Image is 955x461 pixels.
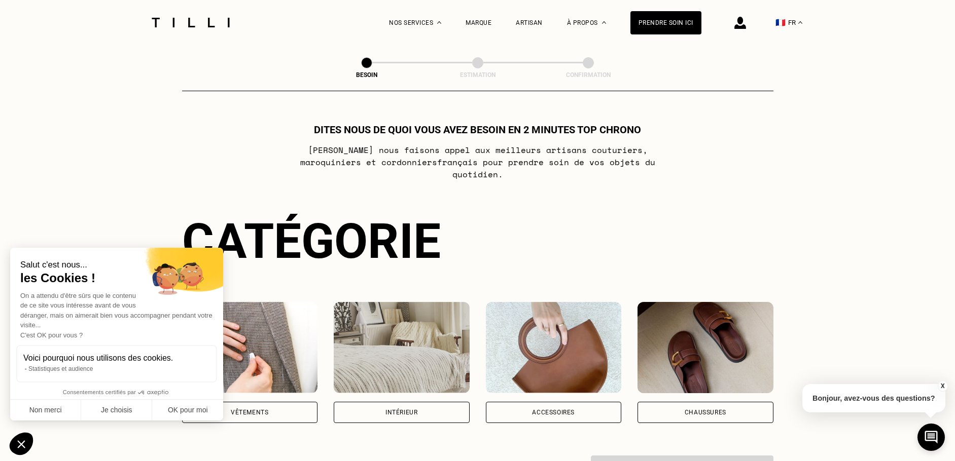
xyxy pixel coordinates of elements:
[798,21,802,24] img: menu déroulant
[427,71,528,79] div: Estimation
[638,302,773,393] img: Chaussures
[775,18,786,27] span: 🇫🇷
[182,213,773,270] div: Catégorie
[602,21,606,24] img: Menu déroulant à propos
[532,409,575,415] div: Accessoires
[314,124,641,136] h1: Dites nous de quoi vous avez besoin en 2 minutes top chrono
[802,384,945,412] p: Bonjour, avez-vous des questions?
[734,17,746,29] img: icône connexion
[334,302,470,393] img: Intérieur
[516,19,543,26] a: Artisan
[437,21,441,24] img: Menu déroulant
[276,144,679,180] p: [PERSON_NAME] nous faisons appel aux meilleurs artisans couturiers , maroquiniers et cordonniers ...
[685,409,726,415] div: Chaussures
[538,71,639,79] div: Confirmation
[466,19,491,26] a: Marque
[486,302,622,393] img: Accessoires
[630,11,701,34] a: Prendre soin ici
[385,409,417,415] div: Intérieur
[148,18,233,27] img: Logo du service de couturière Tilli
[937,380,947,392] button: X
[231,409,268,415] div: Vêtements
[316,71,417,79] div: Besoin
[182,302,318,393] img: Vêtements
